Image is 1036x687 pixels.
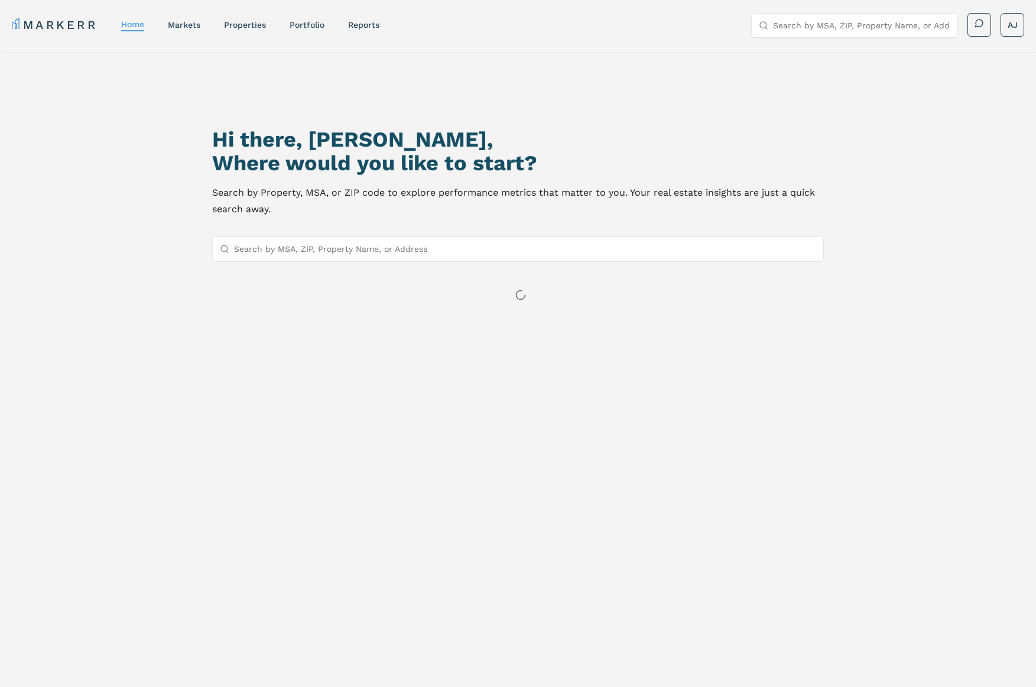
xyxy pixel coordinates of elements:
a: reports [348,20,379,30]
a: markets [168,20,200,30]
button: AJ [1001,13,1024,37]
a: Portfolio [290,20,324,30]
a: properties [224,20,266,30]
span: AJ [1008,19,1018,31]
a: MARKERR [12,17,98,33]
h2: Where would you like to start? [212,151,824,175]
p: Search by Property, MSA, or ZIP code to explore performance metrics that matter to you. Your real... [212,184,824,218]
input: Search by MSA, ZIP, Property Name, or Address [773,14,950,37]
input: Search by MSA, ZIP, Property Name, or Address [234,237,816,261]
a: home [121,20,144,29]
h1: Hi there, [PERSON_NAME], [212,128,824,151]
